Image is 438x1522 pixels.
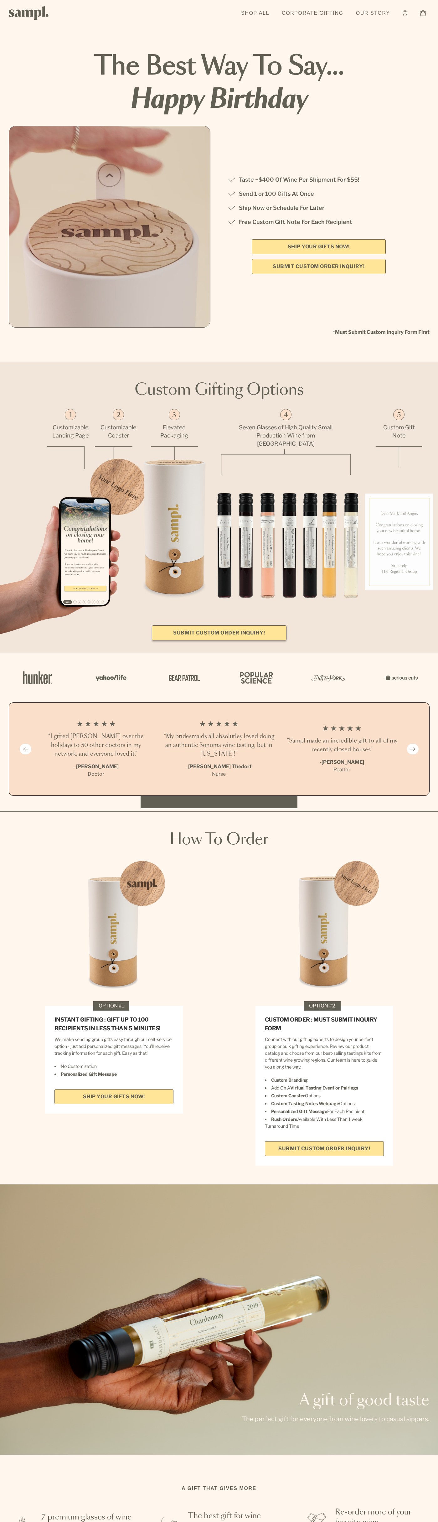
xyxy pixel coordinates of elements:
[271,1077,308,1083] strong: Custom Branding
[54,1015,173,1033] h1: INSTANT GIFTING : GIFT UP TO 100 RECIPIENTS IN LESS THAN 5 MINUTES!
[238,6,272,20] a: Shop All
[95,446,132,459] img: fea_line2_x1500.png
[61,1071,117,1077] strong: Personalized Gift Message
[284,412,288,419] span: 4
[265,1108,384,1115] li: For Each Recipient
[39,770,152,778] span: Doctor
[271,1093,305,1098] strong: Custom Coaster
[116,412,121,419] span: 2
[93,1001,129,1011] div: OPTION #1
[69,412,72,419] span: 1
[20,744,31,754] button: Previous slide
[286,737,399,754] h3: “Sampl made an incredible gift to all of my recently closed houses”
[397,412,401,419] span: 5
[39,715,152,783] li: 1 / 4
[265,1100,384,1107] li: Options
[242,1393,429,1408] p: A gift of good taste
[152,625,286,640] a: Submit Custom Order Inquiry!
[365,493,433,590] img: gift_fea5_x1500.png
[39,732,152,758] h3: “I gifted [PERSON_NAME] over the holidays to 50 other doctors in my network, and everyone loved it.”
[279,6,347,20] a: Corporate Gifting
[271,1109,327,1114] strong: Personalized Gift Message
[265,1092,384,1099] li: Options
[265,1141,384,1156] a: Submit Custom Order Inquiry!
[151,446,198,460] img: fea_line3_x1500.png
[54,1063,173,1070] li: No Customization
[221,449,351,475] img: fea_line4_x1500.png
[9,6,49,20] img: Sampl logo
[375,446,422,468] img: fea_line5_x1500.png
[47,423,94,440] p: Customizable Landing Page
[239,423,333,448] p: Seven Glasses of High Quality Small Production Wine from [GEOGRAPHIC_DATA]
[142,423,207,440] p: Elevated Packaging
[242,1415,429,1423] p: The perfect gift for everyone from wine lovers to casual sippers.
[186,764,251,769] b: -[PERSON_NAME] Thedorf
[5,381,433,400] h1: Custom Gifting Options
[142,459,207,599] img: gift_fea3_x1500.png
[271,1101,339,1106] strong: Custom Tasting Notes Webpage
[54,1089,173,1104] a: SHIP YOUR GIFTS NOW!
[365,423,433,440] p: Custom Gift Note
[207,474,365,619] img: gift_fea4_x1500.png
[286,766,399,774] span: Realtor
[265,1085,384,1091] li: Add On A
[162,732,276,758] h3: “My bridesmaids all absolutley loved doing an authentic Sonoma wine tasting, but in [US_STATE]!”
[265,1036,384,1070] p: Connect with our gifting experts to design your perfect group or bulk gifting experience. Review ...
[73,764,119,769] b: - [PERSON_NAME]
[47,446,85,469] img: fea_line1_x1500.png
[95,423,142,440] p: Customizable Coaster
[304,1001,341,1011] div: OPTION #2
[162,715,276,783] li: 2 / 4
[172,412,176,419] span: 3
[353,6,393,20] a: Our Story
[88,458,149,516] img: gift_fea_2_x1500.png
[265,1015,384,1033] h1: CUSTOM ORDER : MUST SUBMIT INQUIRY FORM
[162,770,276,778] span: Nurse
[407,744,419,754] button: Next slide
[271,1116,297,1122] strong: Rush Orders
[265,1116,384,1130] li: Available With Less Than 1 week Turnaround Time
[54,1036,173,1057] p: We make sending group gifts easy through our self-service option - just add personalized gift mes...
[286,715,399,783] li: 3 / 4
[290,1085,358,1090] strong: Virtual Tasting Event or Pairings
[320,759,364,765] b: -[PERSON_NAME]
